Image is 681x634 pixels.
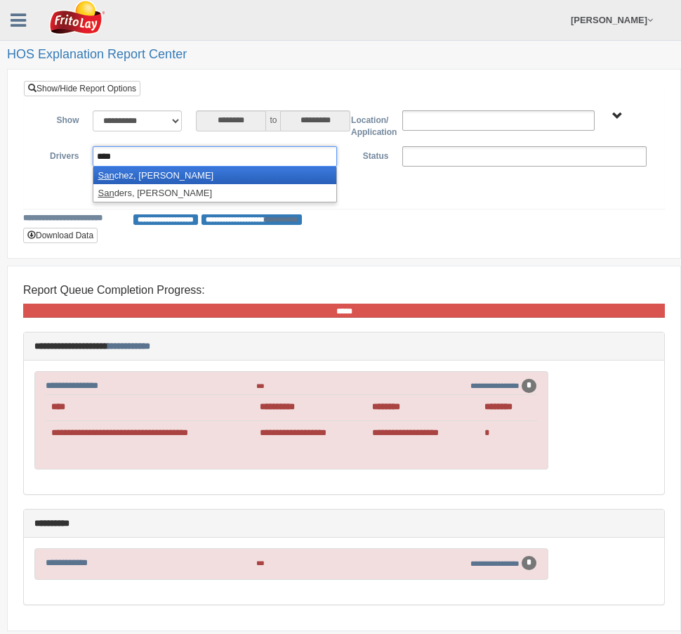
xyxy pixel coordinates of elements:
button: Download Data [23,228,98,243]
label: Show [34,110,86,127]
li: ders, [PERSON_NAME] [93,184,336,202]
label: Drivers [34,146,86,163]
li: chez, [PERSON_NAME] [93,167,336,184]
em: San [98,188,114,198]
label: Status [344,146,395,163]
em: San [98,170,114,181]
h4: Report Queue Completion Progress: [23,284,665,297]
a: Show/Hide Report Options [24,81,140,96]
label: Location/ Application [344,110,395,139]
span: to [266,110,280,131]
